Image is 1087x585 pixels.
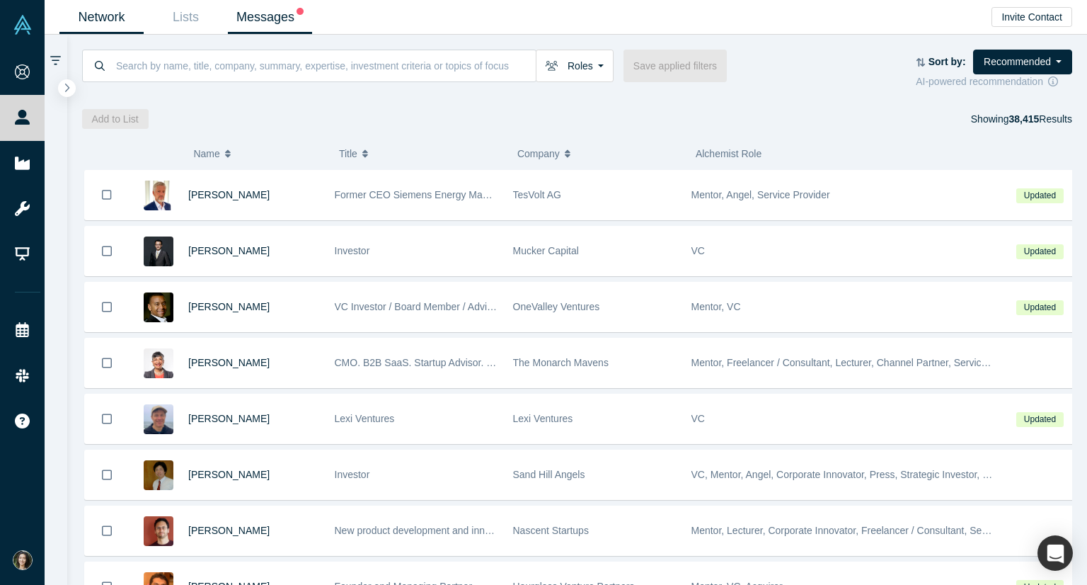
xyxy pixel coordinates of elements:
span: Lexi Ventures [335,413,395,424]
span: Mucker Capital [513,245,579,256]
span: Company [517,139,560,169]
span: TesVolt AG [513,189,561,200]
a: Lists [144,1,228,34]
strong: 38,415 [1008,113,1039,125]
img: Yuri Hamamura's Account [13,550,33,570]
span: Investor [335,245,370,256]
button: Bookmark [85,227,129,276]
input: Search by name, title, company, summary, expertise, investment criteria or topics of focus [115,49,536,82]
button: Roles [536,50,614,82]
button: Name [193,139,324,169]
a: [PERSON_NAME] [188,525,270,536]
a: [PERSON_NAME] [188,301,270,312]
img: Ning Sung's Profile Image [144,460,173,490]
span: Mentor, Angel, Service Provider [691,189,830,200]
button: Save applied filters [623,50,727,82]
img: Jerry Chen's Profile Image [144,237,173,266]
div: Showing [971,109,1072,129]
span: Updated [1016,244,1063,259]
a: [PERSON_NAME] [188,357,270,368]
a: [PERSON_NAME] [188,469,270,480]
span: Name [193,139,219,169]
span: OneValley Ventures [513,301,600,312]
img: Alchemist Vault Logo [13,15,33,35]
span: Sand Hill Angels [513,469,585,480]
span: Former CEO Siemens Energy Management Division of SIEMENS AG [335,189,639,200]
button: Recommended [973,50,1072,74]
img: Juan Scarlett's Profile Image [144,292,173,322]
button: Add to List [82,109,149,129]
span: Updated [1016,300,1063,315]
button: Bookmark [85,170,129,220]
span: VC Investor / Board Member / Advisor [335,301,501,312]
img: Ralf Christian's Profile Image [144,181,173,210]
a: [PERSON_NAME] [188,245,270,256]
div: AI-powered recommendation [916,74,1072,89]
span: Investor [335,469,370,480]
a: [PERSON_NAME] [188,413,270,424]
button: Bookmark [85,394,129,443]
button: Bookmark [85,283,129,331]
span: Mentor, Freelancer / Consultant, Lecturer, Channel Partner, Service Provider [691,357,1027,368]
span: Updated [1016,188,1063,203]
strong: Sort by: [928,56,966,67]
span: VC [691,413,705,424]
span: Nascent Startups [513,525,589,536]
span: Results [1008,113,1072,125]
span: Mentor, VC [691,301,741,312]
span: Mentor, Lecturer, Corporate Innovator, Freelancer / Consultant, Service Provider [691,525,1042,536]
button: Bookmark [85,506,129,555]
span: Title [339,139,357,169]
button: Company [517,139,681,169]
button: Title [339,139,502,169]
span: The Monarch Mavens [513,357,609,368]
a: [PERSON_NAME] [188,189,270,200]
button: Invite Contact [991,7,1072,27]
span: VC [691,245,705,256]
span: Alchemist Role [696,148,761,159]
img: Sonya Pelia's Profile Image [144,348,173,378]
img: Mike Vladimer's Profile Image [144,516,173,546]
a: Network [59,1,144,34]
span: New product development and innovation [335,525,517,536]
button: Bookmark [85,339,129,387]
img: Jonah Probell's Profile Image [144,404,173,434]
span: Updated [1016,412,1063,427]
a: Messages [228,1,312,34]
span: Lexi Ventures [513,413,573,424]
button: Bookmark [85,450,129,499]
span: CMO. B2B SaaS. Startup Advisor. Non-Profit Leader. TEDx Speaker. Founding LP at How Women Invest. [335,357,798,368]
